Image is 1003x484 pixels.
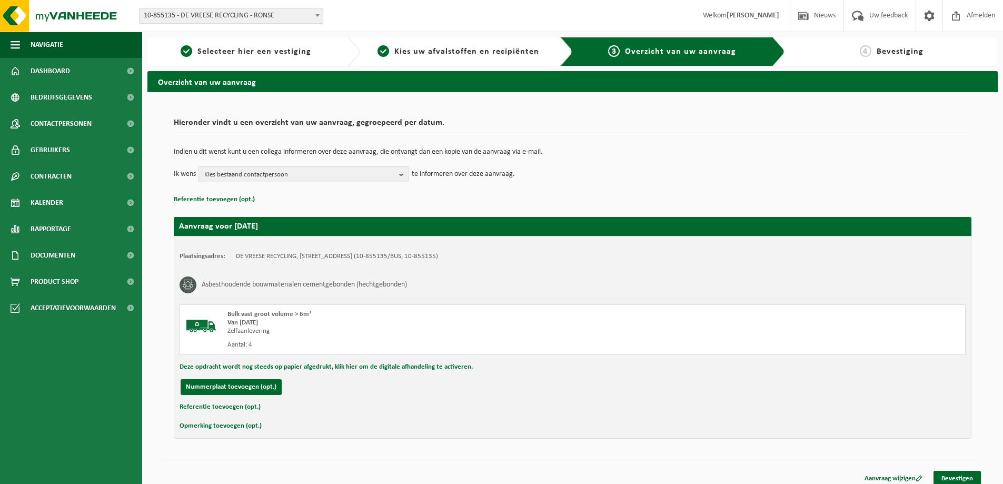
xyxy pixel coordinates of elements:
[394,47,539,56] span: Kies uw afvalstoffen en recipiënten
[198,166,409,182] button: Kies bestaand contactpersoon
[139,8,323,24] span: 10-855135 - DE VREESE RECYCLING - RONSE
[31,190,63,216] span: Kalender
[727,12,779,19] strong: [PERSON_NAME]
[378,45,389,57] span: 2
[227,341,615,349] div: Aantal: 4
[31,269,78,295] span: Product Shop
[147,71,998,92] h2: Overzicht van uw aanvraag
[179,222,258,231] strong: Aanvraag voor [DATE]
[31,111,92,137] span: Contactpersonen
[140,8,323,23] span: 10-855135 - DE VREESE RECYCLING - RONSE
[31,58,70,84] span: Dashboard
[31,242,75,269] span: Documenten
[860,45,871,57] span: 4
[202,276,407,293] h3: Asbesthoudende bouwmaterialen cementgebonden (hechtgebonden)
[227,327,615,335] div: Zelfaanlevering
[174,193,255,206] button: Referentie toevoegen (opt.)
[174,149,971,156] p: Indien u dit wenst kunt u een collega informeren over deze aanvraag, die ontvangt dan een kopie v...
[227,319,258,326] strong: Van [DATE]
[31,163,72,190] span: Contracten
[412,166,515,182] p: te informeren over deze aanvraag.
[180,360,473,374] button: Deze opdracht wordt nog steeds op papier afgedrukt, klik hier om de digitale afhandeling te activ...
[180,419,262,433] button: Opmerking toevoegen (opt.)
[174,118,971,133] h2: Hieronder vindt u een overzicht van uw aanvraag, gegroepeerd per datum.
[204,167,395,183] span: Kies bestaand contactpersoon
[227,311,311,318] span: Bulk vast groot volume > 6m³
[185,310,217,342] img: BL-SO-LV.png
[31,84,92,111] span: Bedrijfsgegevens
[236,252,438,261] td: DE VREESE RECYCLING, [STREET_ADDRESS] (10-855135/BUS, 10-855135)
[181,45,192,57] span: 1
[625,47,736,56] span: Overzicht van uw aanvraag
[31,32,63,58] span: Navigatie
[31,137,70,163] span: Gebruikers
[877,47,923,56] span: Bevestiging
[181,379,282,395] button: Nummerplaat toevoegen (opt.)
[180,400,261,414] button: Referentie toevoegen (opt.)
[180,253,225,260] strong: Plaatsingsadres:
[31,295,116,321] span: Acceptatievoorwaarden
[153,45,339,58] a: 1Selecteer hier een vestiging
[608,45,620,57] span: 3
[31,216,71,242] span: Rapportage
[365,45,552,58] a: 2Kies uw afvalstoffen en recipiënten
[174,166,196,182] p: Ik wens
[197,47,311,56] span: Selecteer hier een vestiging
